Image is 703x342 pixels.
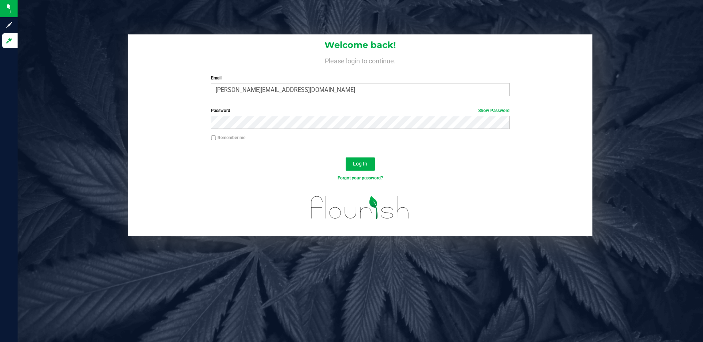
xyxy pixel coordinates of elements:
[128,56,592,64] h4: Please login to continue.
[128,40,592,50] h1: Welcome back!
[211,108,230,113] span: Password
[478,108,510,113] a: Show Password
[5,37,13,44] inline-svg: Log in
[338,175,383,181] a: Forgot your password?
[302,189,418,226] img: flourish_logo.svg
[5,21,13,29] inline-svg: Sign up
[353,161,367,167] span: Log In
[346,157,375,171] button: Log In
[211,75,509,81] label: Email
[211,134,245,141] label: Remember me
[211,135,216,141] input: Remember me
